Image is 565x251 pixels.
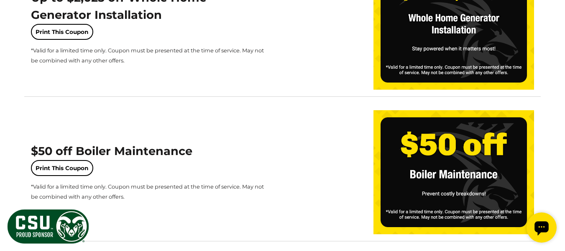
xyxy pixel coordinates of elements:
[6,208,90,245] img: CSU Sponsor Badge
[31,24,93,40] a: Print This Coupon
[373,110,534,234] img: 50-off-boiler-maintenance-1.png.webp
[31,160,93,176] a: Print This Coupon
[3,3,33,34] div: Open chat widget
[31,144,192,158] span: $50 off Boiler Maintenance
[31,47,264,64] span: *Valid for a limited time only. Coupon must be presented at the time of service. May not be combi...
[31,184,264,200] span: *Valid for a limited time only. Coupon must be presented at the time of service. May not be combi...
